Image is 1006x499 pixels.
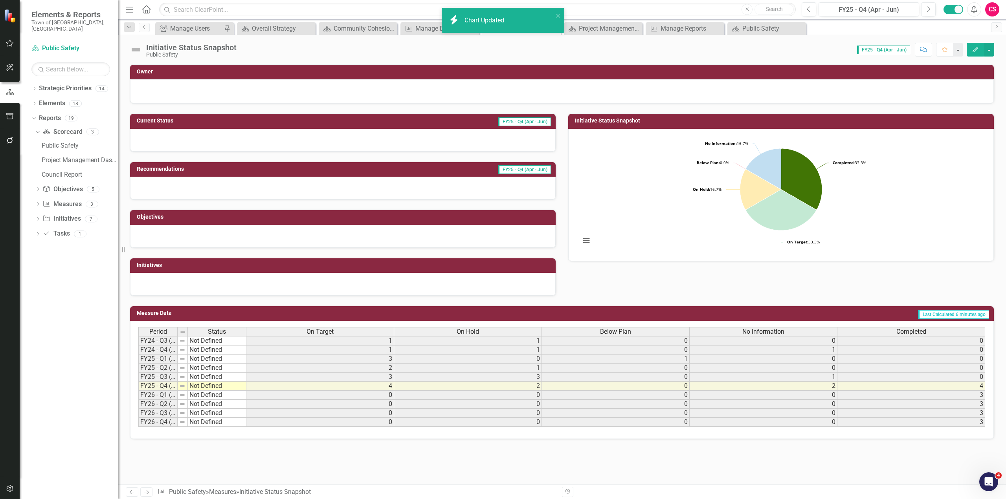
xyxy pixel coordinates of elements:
[833,160,855,165] tspan: Completed:
[394,382,542,391] td: 2
[179,338,185,344] img: 8DAGhfEEPCf229AAAAAElFTkSuQmCC
[246,418,394,427] td: 0
[137,69,990,75] h3: Owner
[246,400,394,409] td: 0
[179,392,185,398] img: 8DAGhfEEPCf229AAAAAElFTkSuQmCC
[31,62,110,76] input: Search Below...
[246,373,394,382] td: 3
[690,355,837,364] td: 0
[246,355,394,364] td: 3
[542,418,690,427] td: 0
[542,382,690,391] td: 0
[745,169,781,189] path: Below Plan, 0.
[394,409,542,418] td: 0
[40,168,118,181] a: Council Report
[40,154,118,166] a: Project Management Dashboard
[42,214,81,223] a: Initiatives
[394,373,542,382] td: 3
[334,24,395,33] div: Community Cohesion and Vibrancy
[4,9,18,22] img: ClearPoint Strategy
[138,391,178,400] td: FY26 - Q1 ([DATE] - Sep)
[576,135,986,253] div: Chart. Highcharts interactive chart.
[179,347,185,353] img: 8DAGhfEEPCf229AAAAAElFTkSuQmCC
[690,373,837,382] td: 1
[697,160,729,165] text: 0.0%
[705,141,748,146] text: 16.7%
[542,409,690,418] td: 0
[179,401,185,407] img: 8DAGhfEEPCf229AAAAAElFTkSuQmCC
[86,129,99,135] div: 3
[690,418,837,427] td: 0
[137,310,416,316] h3: Measure Data
[137,166,330,172] h3: Recommendations
[995,472,1002,479] span: 4
[39,84,92,93] a: Strategic Priorities
[138,400,178,409] td: FY26 - Q2 (Oct - Dec)
[542,345,690,355] td: 0
[209,488,236,495] a: Measures
[239,24,314,33] a: Overall Strategy
[690,382,837,391] td: 2
[690,391,837,400] td: 0
[246,409,394,418] td: 0
[158,488,556,497] div: » »
[542,400,690,409] td: 0
[464,16,506,25] div: Chart Updated
[600,328,631,335] span: Below Plan
[179,383,185,389] img: 8DAGhfEEPCf229AAAAAElFTkSuQmCC
[690,345,837,355] td: 1
[821,5,916,15] div: FY25 - Q4 (Apr - Jun)
[42,128,82,137] a: Scorecard
[138,355,178,364] td: FY25 - Q1 ([DATE] - Sep)
[246,364,394,373] td: 2
[837,409,985,418] td: 3
[837,364,985,373] td: 0
[95,85,108,92] div: 14
[85,216,97,222] div: 7
[188,355,246,364] td: Not Defined
[179,410,185,416] img: 8DAGhfEEPCf229AAAAAElFTkSuQmCC
[415,24,477,33] div: Manage Elements
[918,310,989,319] span: Last Calculated 6 minutes ago
[740,169,781,209] path: On Hold, 2.
[138,418,178,427] td: FY26 - Q4 (Apr -Jun)
[690,364,837,373] td: 0
[787,239,820,245] text: 33.3%
[137,214,552,220] h3: Objectives
[179,374,185,380] img: 8DAGhfEEPCf229AAAAAElFTkSuQmCC
[542,364,690,373] td: 0
[979,472,998,491] iframe: Intercom live chat
[985,2,999,16] div: CS
[566,24,641,33] a: Project Management Dashboard
[188,373,246,382] td: Not Defined
[697,160,720,165] tspan: Below Plan:
[542,373,690,382] td: 0
[394,364,542,373] td: 1
[575,118,990,124] h3: Initiative Status Snapshot
[146,52,237,58] div: Public Safety
[159,3,796,16] input: Search ClearPoint...
[837,400,985,409] td: 3
[39,99,65,108] a: Elements
[394,355,542,364] td: 0
[307,328,334,335] span: On Target
[648,24,722,33] a: Manage Reports
[180,329,186,335] img: 8DAGhfEEPCf229AAAAAElFTkSuQmCC
[31,10,110,19] span: Elements & Reports
[693,186,710,192] tspan: On Hold:
[31,44,110,53] a: Public Safety
[149,328,167,335] span: Period
[42,171,118,178] div: Council Report
[837,418,985,427] td: 3
[781,148,822,210] path: Completed, 4.
[157,24,222,33] a: Manage Users
[837,336,985,345] td: 0
[394,418,542,427] td: 0
[252,24,314,33] div: Overall Strategy
[833,160,866,165] text: 33.3%
[837,382,985,391] td: 4
[837,355,985,364] td: 0
[208,328,226,335] span: Status
[130,44,142,56] img: Not Defined
[705,141,737,146] tspan: No Information:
